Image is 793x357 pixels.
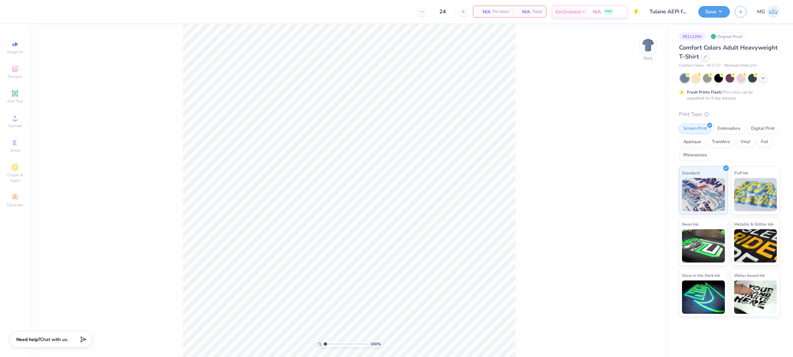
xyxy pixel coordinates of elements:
span: Clipart & logos [3,172,27,183]
span: Standard [682,169,700,176]
img: Glow in the Dark Ink [682,280,725,314]
span: Puff Ink [734,169,748,176]
strong: Fresh Prints Flash: [687,89,722,95]
div: Back [644,55,652,61]
span: Minimum Order: 24 + [724,63,757,69]
span: Comfort Colors Adult Heavyweight T-Shirt [679,44,778,61]
span: # C1717 [707,63,721,69]
img: Metallic & Glitter Ink [734,229,777,263]
div: Digital Print [747,124,779,134]
span: Chat with us. [40,336,68,343]
div: Transfers [708,137,734,147]
span: N/A [593,8,601,15]
span: Metallic & Glitter Ink [734,221,773,228]
a: MG [757,5,780,18]
div: # 511229A [679,32,706,41]
span: Glow in the Dark Ink [682,272,720,279]
img: Back [641,39,655,52]
div: Print Type [679,110,780,118]
span: Designs [8,74,22,79]
div: This color can be expedited for 5 day delivery. [687,89,769,101]
span: Upload [8,123,22,128]
img: Water based Ink [734,280,777,314]
div: Applique [679,137,706,147]
span: Add Text [7,98,23,104]
span: 100 % [370,341,381,347]
div: Rhinestones [679,150,711,160]
span: MG [757,8,765,16]
div: Embroidery [713,124,745,134]
span: N/A [477,8,491,15]
span: FREE [605,9,612,14]
span: Neon Ink [682,221,698,228]
span: N/A [517,8,530,15]
div: Original Proof [709,32,746,41]
div: Screen Print [679,124,711,134]
input: – – [430,6,456,18]
img: Puff Ink [734,178,777,211]
input: Untitled Design [644,5,693,18]
div: Foil [757,137,772,147]
img: Neon Ink [682,229,725,263]
img: Standard [682,178,725,211]
strong: Need help? [16,336,40,343]
div: Vinyl [736,137,755,147]
span: Image AI [7,49,23,55]
span: Est. Delivery [556,8,581,15]
img: Mary Grace [767,5,780,18]
span: Total [532,8,542,15]
span: Comfort Colors [679,63,704,69]
span: Per Item [493,8,509,15]
button: Save [698,6,730,18]
span: Greek [10,148,20,153]
span: Decorate [7,202,23,208]
span: Water based Ink [734,272,765,279]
